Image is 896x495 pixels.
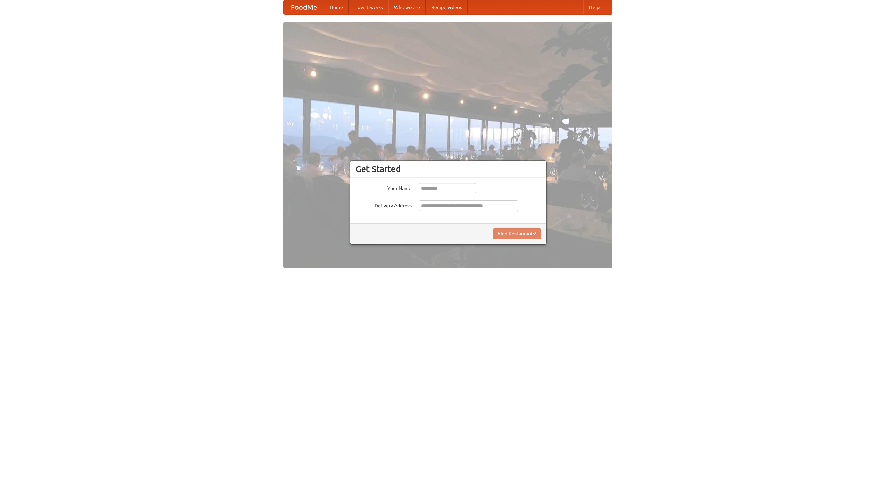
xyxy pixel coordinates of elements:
a: FoodMe [284,0,324,14]
a: Help [583,0,605,14]
button: Find Restaurants! [493,228,541,239]
label: Your Name [356,183,412,192]
a: Home [324,0,349,14]
a: Recipe videos [426,0,468,14]
a: How it works [349,0,388,14]
label: Delivery Address [356,200,412,209]
h3: Get Started [356,164,541,174]
a: Who we are [388,0,426,14]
